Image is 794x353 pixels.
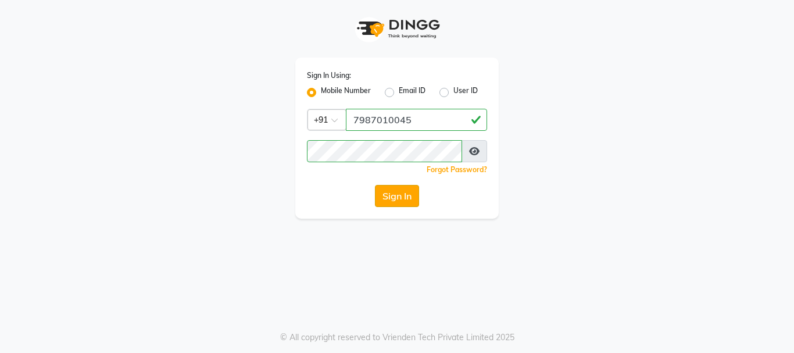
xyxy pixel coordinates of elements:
[427,165,487,174] a: Forgot Password?
[346,109,487,131] input: Username
[307,140,462,162] input: Username
[399,85,425,99] label: Email ID
[307,70,351,81] label: Sign In Using:
[350,12,444,46] img: logo1.svg
[453,85,478,99] label: User ID
[375,185,419,207] button: Sign In
[321,85,371,99] label: Mobile Number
